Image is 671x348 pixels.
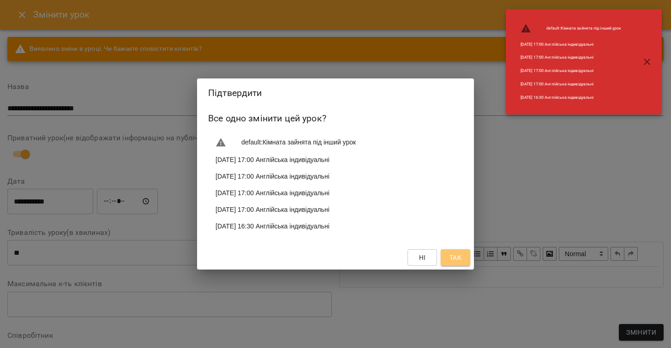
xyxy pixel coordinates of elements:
li: [DATE] 17:00 Англійська індивідуальні [513,78,629,91]
li: [DATE] 17:00 Англійська індивідуальні [208,168,463,185]
li: [DATE] 17:00 Англійська індивідуальні [208,201,463,218]
button: Ні [407,249,437,266]
li: default : Кімната зайнята під інший урок [513,19,629,38]
li: [DATE] 17:00 Англійська індивідуальні [208,151,463,168]
li: [DATE] 17:00 Англійська індивідуальні [513,51,629,64]
h2: Підтвердити [208,86,463,100]
li: [DATE] 17:00 Англійська індивідуальні [513,38,629,51]
li: [DATE] 16:30 Англійська індивідуальні [513,91,629,104]
span: Так [449,252,461,263]
span: Ні [419,252,426,263]
li: [DATE] 17:00 Англійська індивідуальні [208,185,463,201]
h6: Все одно змінити цей урок? [208,111,463,126]
li: [DATE] 17:00 Англійська індивідуальні [513,64,629,78]
li: default : Кімната зайнята під інший урок [208,133,463,152]
li: [DATE] 16:30 Англійська індивідуальні [208,218,463,234]
button: Так [441,249,470,266]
